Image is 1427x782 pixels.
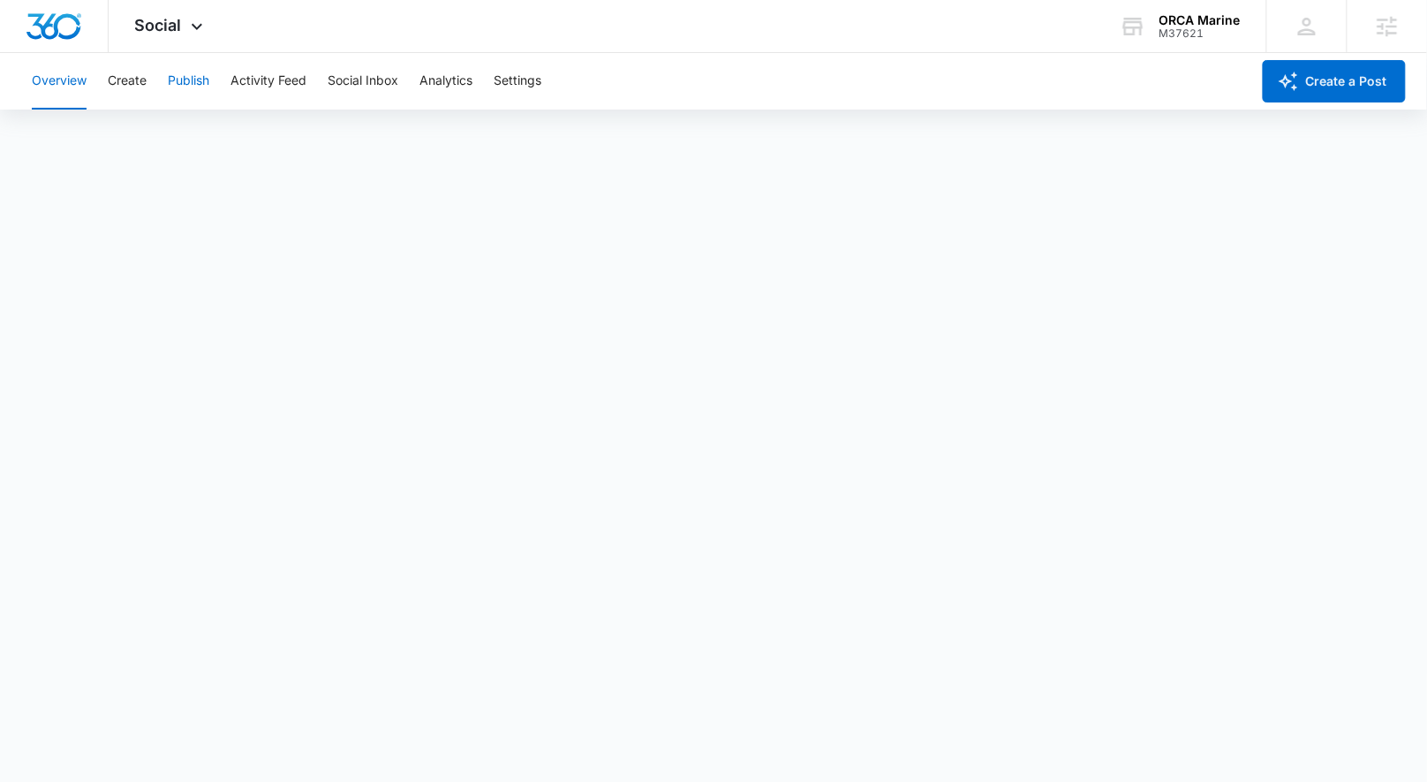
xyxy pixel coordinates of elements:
button: Overview [32,53,87,110]
button: Activity Feed [230,53,306,110]
button: Social Inbox [328,53,398,110]
button: Create [108,53,147,110]
div: account name [1159,13,1241,27]
button: Analytics [419,53,472,110]
div: account id [1159,27,1241,40]
button: Settings [494,53,541,110]
span: Social [135,16,182,34]
button: Publish [168,53,209,110]
button: Create a Post [1263,60,1406,102]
